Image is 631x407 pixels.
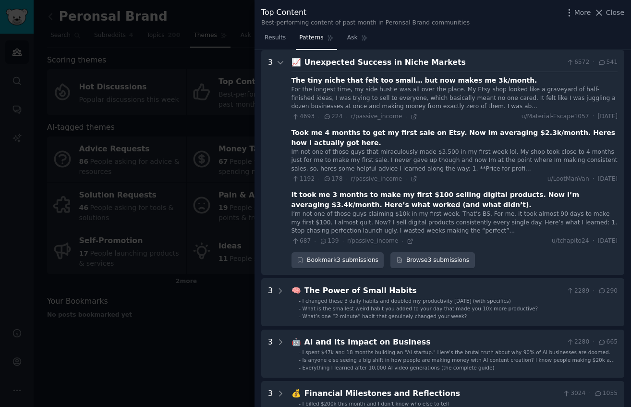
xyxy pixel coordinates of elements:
span: · [401,238,403,245]
div: For the longest time, my side hustle was all over the place. My Etsy shop looked like a graveyard... [291,86,618,111]
span: I spent $47k and 18 months building an "AI startup." Here's the brutal truth about why 90% of AI ... [303,349,610,355]
button: Close [594,8,624,18]
span: u/tchapito24 [552,237,589,246]
span: 290 [598,287,618,296]
div: 3 [268,57,273,269]
span: · [346,113,347,120]
span: 1192 [291,175,315,184]
span: 178 [323,175,343,184]
span: · [593,287,595,296]
span: [DATE] [598,237,618,246]
div: It took me 3 months to make my first $100 selling digital products. Now I’m averaging $3.4k/month... [291,190,618,210]
span: Close [606,8,624,18]
div: I’m not one of those guys claiming $10k in my first week. That’s BS. For me, it took almost 90 da... [291,210,618,235]
span: 📈 [291,58,301,67]
span: 🧠 [291,286,301,295]
span: 2289 [566,287,590,296]
span: u/Material-Escape1057 [522,112,589,121]
span: · [314,238,315,245]
div: - [299,305,301,312]
div: The Power of Small Habits [304,285,563,297]
span: u/LootManVan [547,175,589,184]
span: · [342,238,344,245]
span: · [593,58,595,67]
span: r/passive_income [351,175,402,182]
div: - [299,297,301,304]
div: - [299,400,301,407]
div: - [299,357,301,363]
span: What is the smallest weird habit you added to your day that made you 10x more productive? [303,306,538,311]
span: [DATE] [598,112,618,121]
span: More [574,8,591,18]
span: · [405,175,407,182]
div: 3 [268,336,273,371]
span: 2280 [566,338,590,346]
a: Ask [344,30,371,50]
span: · [405,113,407,120]
div: The tiny niche that felt too small… but now makes me 3k/month. [291,75,537,86]
div: Unexpected Success in Niche Markets [304,57,563,69]
span: I changed these 3 daily habits and doubled my productivity [DATE] (with specifics) [303,298,511,304]
button: More [564,8,591,18]
span: · [346,175,347,182]
span: · [593,237,595,246]
span: Results [265,34,286,42]
span: Everything I learned after 10,000 AI video generations (the complete guide) [303,365,495,370]
span: [DATE] [598,175,618,184]
span: 🤖 [291,337,301,346]
span: 6572 [566,58,590,67]
a: Results [261,30,289,50]
span: · [318,175,319,182]
span: 1055 [594,389,618,398]
span: 4693 [291,112,315,121]
span: · [593,175,595,184]
div: - [299,349,301,356]
span: What’s one “2-minute” habit that genuinely changed your week? [303,313,467,319]
span: Is anyone else seeing a big shift in how people are making money with AI content creation? I know... [303,357,615,370]
span: 3024 [562,389,586,398]
span: r/passive_income [347,237,398,244]
span: · [593,112,595,121]
div: Best-performing content of past month in Peronsal Brand communities [261,19,470,27]
div: Top Content [261,7,470,19]
div: Bookmark 3 submissions [291,252,384,269]
span: 541 [598,58,618,67]
span: · [593,338,595,346]
a: Browse3 submissions [390,252,474,269]
div: AI and Its Impact on Business [304,336,563,348]
span: Ask [347,34,358,42]
div: Financial Milestones and Reflections [304,388,559,400]
button: Bookmark3 submissions [291,252,384,269]
span: r/passive_income [351,113,402,120]
span: I billed $200k this month and I don't know who else to tell [303,401,449,407]
div: 3 [268,285,273,320]
span: · [589,389,591,398]
span: 687 [291,237,311,246]
div: Took me 4 months to get my first sale on Etsy. Now Im averaging $2.3k/month. Heres how I actually... [291,128,618,148]
div: - [299,313,301,320]
div: - [299,364,301,371]
span: 💰 [291,389,301,398]
span: Patterns [299,34,323,42]
span: · [318,113,319,120]
span: 139 [319,237,339,246]
a: Patterns [296,30,337,50]
div: Im not one of those guys that miraculously made $3,500 in my first week lol. My shop took close t... [291,148,618,173]
span: 224 [323,112,343,121]
span: 665 [598,338,618,346]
